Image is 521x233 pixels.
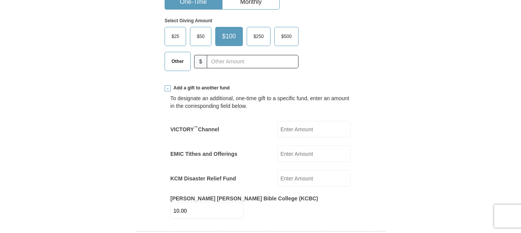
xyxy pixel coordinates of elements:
[250,31,268,42] span: $250
[170,195,318,202] label: [PERSON_NAME] [PERSON_NAME] Bible College (KCBC)
[277,121,351,137] input: Enter Amount
[194,125,198,130] sup: ™
[165,18,212,23] strong: Select Giving Amount
[277,170,351,187] input: Enter Amount
[194,55,207,68] span: $
[193,31,208,42] span: $50
[168,56,188,67] span: Other
[170,94,351,110] div: To designate an additional, one-time gift to a specific fund, enter an amount in the correspondin...
[207,55,298,68] input: Other Amount
[170,202,244,219] input: Enter Amount
[168,31,183,42] span: $25
[171,85,230,91] span: Add a gift to another fund
[218,31,240,42] span: $100
[170,175,236,182] label: KCM Disaster Relief Fund
[277,31,295,42] span: $500
[277,145,351,162] input: Enter Amount
[170,126,219,133] label: VICTORY Channel
[170,150,237,158] label: EMIC Tithes and Offerings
